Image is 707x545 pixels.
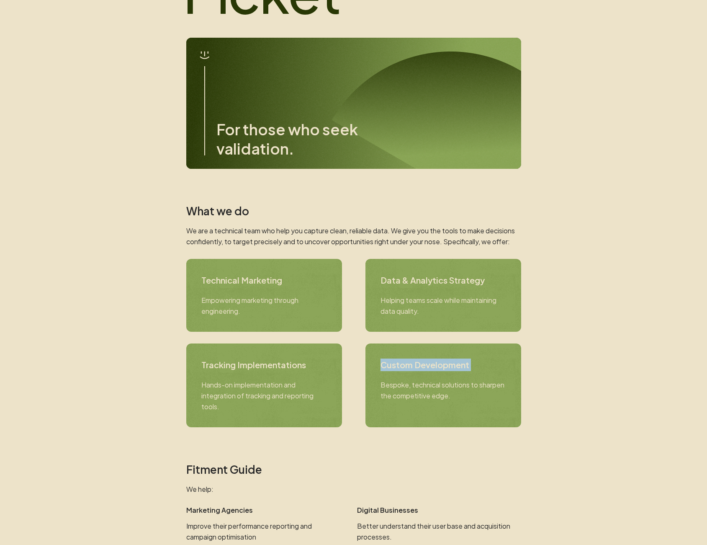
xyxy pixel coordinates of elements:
p: Digital Businesses [357,505,511,516]
p: Empowering marketing through engineering. [201,295,327,317]
p: We help: [186,484,521,495]
p: Hands-on implementation and integration of tracking and reporting tools. [201,380,327,412]
h3: For those who seek validation. [216,120,384,158]
h3: Tracking Implementations [201,359,327,371]
p: Helping teams scale while maintaining data quality. [380,295,506,317]
h3: Technical Marketing [201,274,327,287]
p: Improve their performance reporting and campaign optimisation [186,521,340,542]
h3: Custom Development [380,359,506,371]
p: Marketing Agencies [186,505,340,516]
h3: Data & Analytics Strategy [380,274,506,287]
p: Better understand their user base and acquisition processes. [357,521,511,542]
p: We are a technical team who help you capture clean, reliable data. We give you the tools to make ... [186,225,521,247]
h2: What we do [186,204,521,218]
h2: Fitment Guide [186,463,521,476]
p: Bespoke, technical solutions to sharpen the competitive edge. [380,380,506,401]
